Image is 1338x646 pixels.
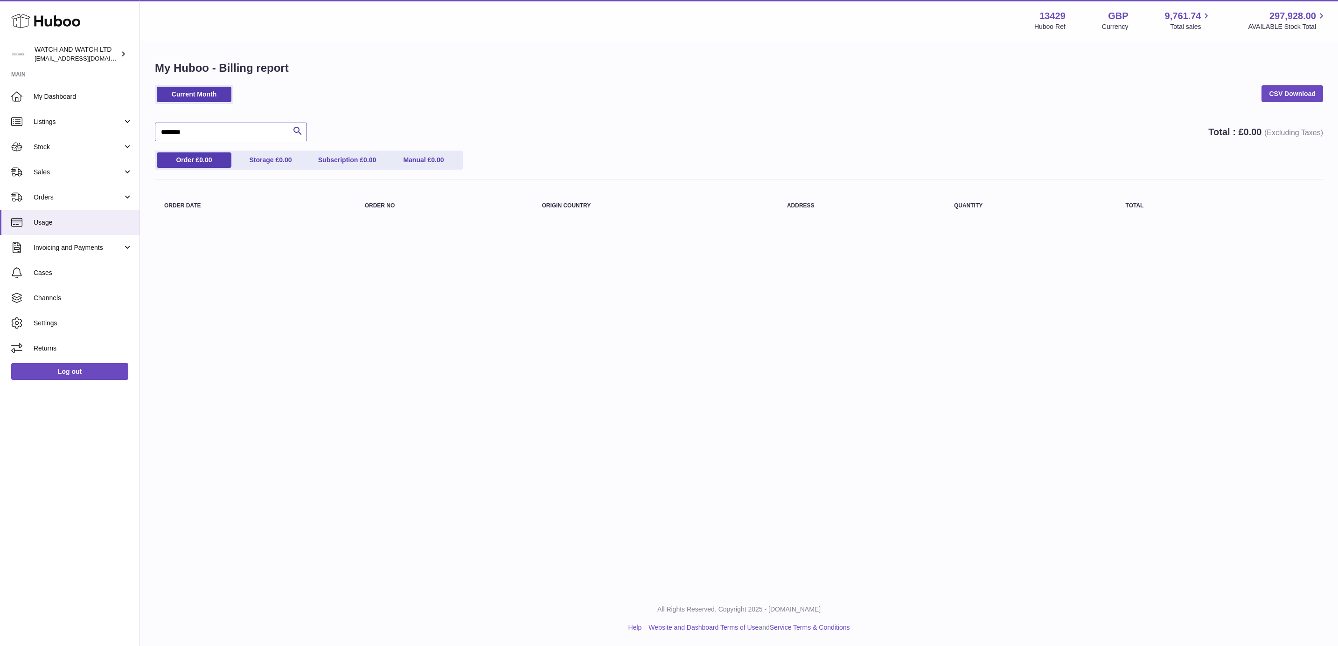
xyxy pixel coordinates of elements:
th: Origin Country [532,193,778,218]
a: Order £0.00 [157,152,231,168]
span: 0.00 [1244,127,1262,137]
a: Subscription £0.00 [310,152,384,168]
a: Log out [11,363,128,380]
a: Storage £0.00 [233,152,308,168]
span: 9,761.74 [1165,10,1201,22]
img: internalAdmin-13429@internal.huboo.com [11,47,25,61]
th: Address [778,193,945,218]
span: My Dashboard [34,92,132,101]
p: All Rights Reserved. Copyright 2025 - [DOMAIN_NAME] [147,605,1331,614]
span: AVAILABLE Stock Total [1248,22,1327,31]
a: 9,761.74 Total sales [1165,10,1212,31]
span: 297,928.00 [1269,10,1316,22]
th: Order Date [155,193,355,218]
span: Orders [34,193,123,202]
span: 0.00 [363,156,376,164]
a: 297,928.00 AVAILABLE Stock Total [1248,10,1327,31]
span: [EMAIL_ADDRESS][DOMAIN_NAME] [35,55,137,62]
a: CSV Download [1261,85,1323,102]
h1: My Huboo - Billing report [155,61,1323,76]
a: Service Terms & Conditions [770,624,850,631]
div: Currency [1102,22,1129,31]
span: (Excluding Taxes) [1264,129,1323,137]
span: 0.00 [431,156,444,164]
div: Huboo Ref [1034,22,1066,31]
a: Current Month [157,87,231,102]
span: Settings [34,319,132,328]
a: Website and Dashboard Terms of Use [648,624,759,631]
span: Total sales [1170,22,1212,31]
span: Sales [34,168,123,177]
a: Help [628,624,642,631]
div: WATCH AND WATCH LTD [35,45,118,63]
li: and [645,623,850,632]
span: Stock [34,143,123,151]
span: 0.00 [199,156,212,164]
th: Total [1116,193,1250,218]
span: Returns [34,344,132,353]
strong: GBP [1108,10,1128,22]
a: Manual £0.00 [386,152,461,168]
strong: Total : £ [1208,127,1323,137]
th: Quantity [945,193,1116,218]
span: Listings [34,117,123,126]
span: Cases [34,268,132,277]
span: Invoicing and Payments [34,243,123,252]
span: Channels [34,294,132,302]
span: 0.00 [279,156,292,164]
th: Order no [355,193,533,218]
strong: 13429 [1039,10,1066,22]
span: Usage [34,218,132,227]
